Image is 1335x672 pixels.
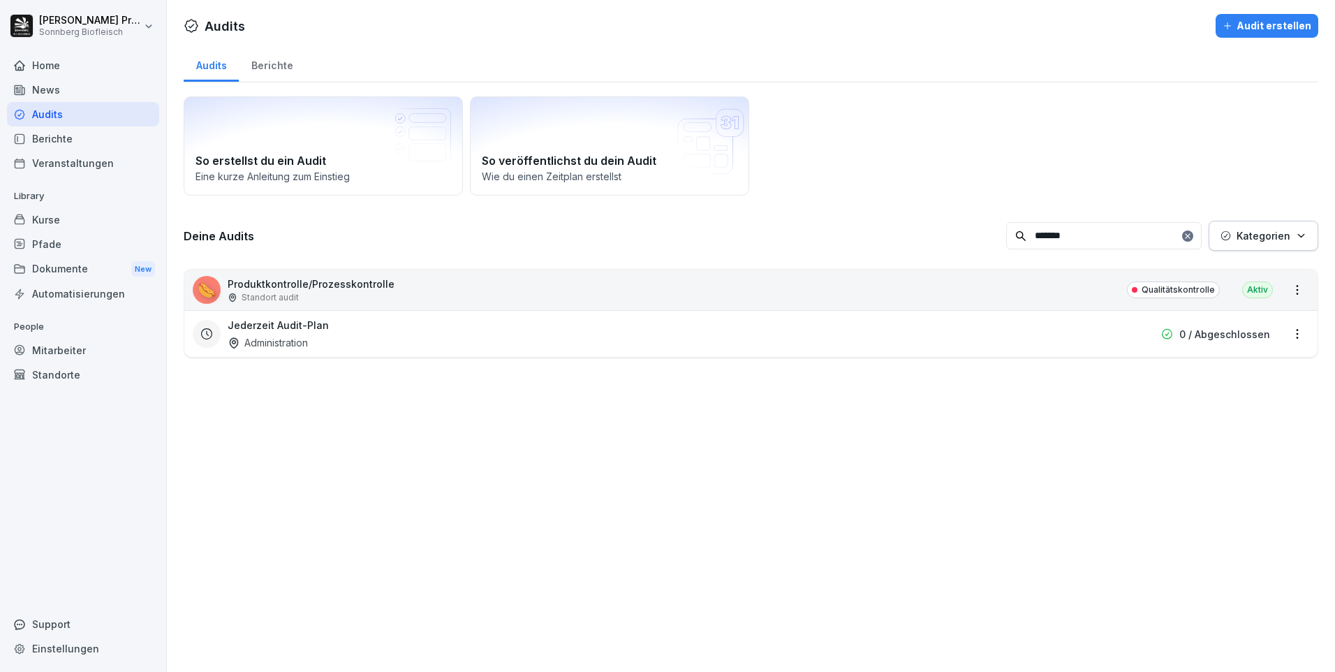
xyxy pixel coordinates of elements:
h2: So erstellst du ein Audit [196,152,451,169]
a: So erstellst du ein AuditEine kurze Anleitung zum Einstieg [184,96,463,196]
a: Kurse [7,207,159,232]
a: So veröffentlichst du dein AuditWie du einen Zeitplan erstellst [470,96,749,196]
p: Standort audit [242,291,299,304]
a: Standorte [7,363,159,387]
p: Eine kurze Anleitung zum Einstieg [196,169,451,184]
a: Automatisierungen [7,282,159,306]
p: Produktkontrolle/Prozesskontrolle [228,277,394,291]
a: Berichte [239,46,305,82]
button: Audit erstellen [1216,14,1318,38]
p: Kategorien [1237,228,1290,243]
a: Veranstaltungen [7,151,159,175]
p: [PERSON_NAME] Preßlauer [39,15,141,27]
p: 0 / Abgeschlossen [1179,327,1270,342]
p: Sonnberg Biofleisch [39,27,141,37]
h3: Jederzeit Audit-Plan [228,318,329,333]
button: Kategorien [1209,221,1318,251]
div: Dokumente [7,256,159,282]
a: Berichte [7,126,159,151]
a: DokumenteNew [7,256,159,282]
a: Einstellungen [7,636,159,661]
h2: So veröffentlichst du dein Audit [482,152,737,169]
p: Library [7,185,159,207]
p: People [7,316,159,338]
div: Aktiv [1242,282,1273,298]
a: Audits [7,102,159,126]
a: Pfade [7,232,159,256]
div: Audit erstellen [1223,18,1311,34]
a: Mitarbeiter [7,338,159,363]
a: Home [7,53,159,78]
div: Support [7,612,159,636]
h3: Deine Audits [184,228,999,244]
p: Qualitätskontrolle [1142,284,1215,296]
h1: Audits [205,17,245,36]
p: Wie du einen Zeitplan erstellst [482,169,737,184]
div: New [131,261,155,277]
a: News [7,78,159,102]
div: Administration [228,335,308,350]
div: 🌭 [193,276,221,304]
a: Audits [184,46,239,82]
